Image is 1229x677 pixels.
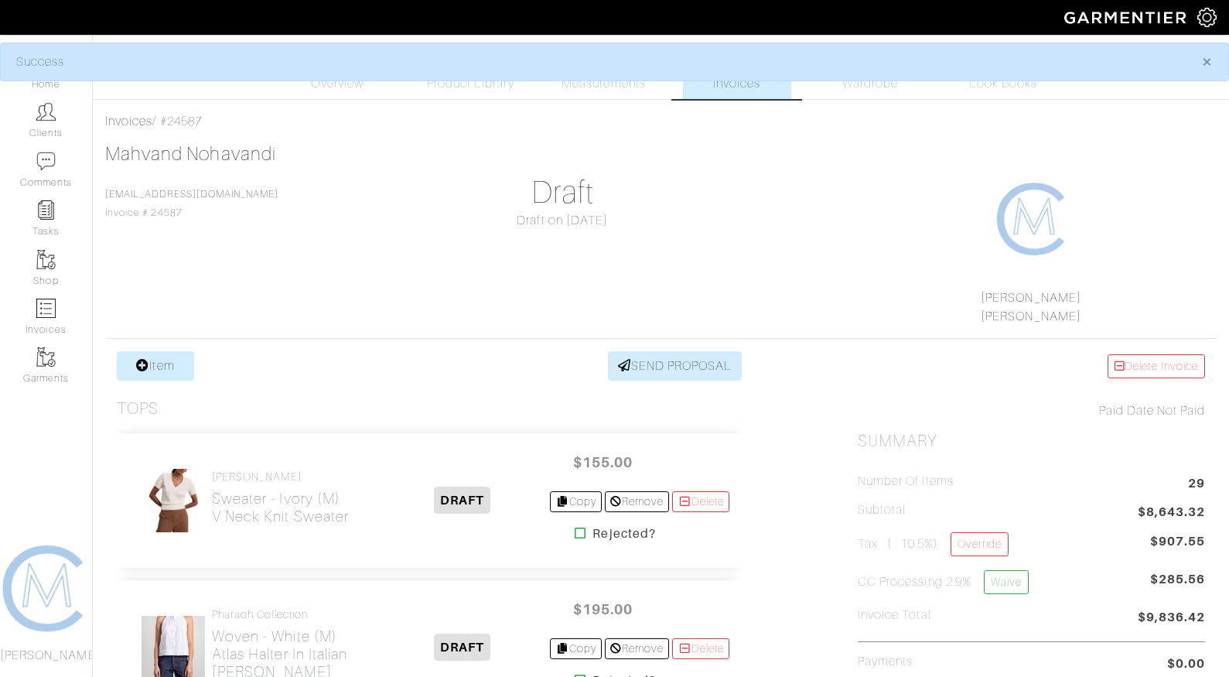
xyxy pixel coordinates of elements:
[1108,354,1205,378] a: Delete Invoice
[212,470,349,525] a: [PERSON_NAME] Sweater - Ivory (M)V Neck Knit Sweater
[969,74,1038,93] span: Look Books
[427,74,514,93] span: Product Library
[36,347,56,367] img: garments-icon-b7da505a4dc4fd61783c78ac3ca0ef83fa9d6f193b1c9dc38574b1d14d53ca28.png
[147,468,200,533] img: S3yp7eWGnFZuF7drQ1zYEWRN
[389,174,736,211] h1: Draft
[212,470,349,484] h4: [PERSON_NAME]
[36,152,56,171] img: comment-icon-a0a6a9ef722e966f86d9cbdc48e553b5cf19dbc54f86b18d962a5391bc8f6eb6.png
[1138,503,1205,524] span: $8,643.32
[713,74,760,93] span: Invoices
[1057,4,1197,31] img: garmentier-logo-header-white-b43fb05a5012e4ada735d5af1a66efaba907eab6374d6393d1fbf88cb4ef424d.png
[36,200,56,220] img: reminder-icon-8004d30b9f0a5d33ae49ab947aed9ed385cf756f9e5892f1edd6e32f2345188e.png
[212,490,349,525] h2: Sweater - Ivory (M) V Neck Knit Sweater
[389,211,736,230] div: Draft on [DATE]
[858,608,931,623] h5: Invoice Total
[1099,404,1157,418] span: Paid Date:
[858,570,1029,594] h5: CC Processing 2.9%
[672,491,729,512] a: Delete
[36,250,56,269] img: garments-icon-b7da505a4dc4fd61783c78ac3ca0ef83fa9d6f193b1c9dc38574b1d14d53ca28.png
[672,638,729,659] a: Delete
[105,144,276,164] a: Mahvand Nohavandi
[592,525,655,543] strong: Rejected?
[311,74,363,93] span: Overview
[981,291,1081,305] a: [PERSON_NAME]
[683,43,791,99] a: Invoices
[556,593,649,626] span: $195.00
[36,102,56,121] img: clients-icon-6bae9207a08558b7cb47a8932f037763ab4055f8c8b6bfacd5dc20c3e0201464.png
[981,309,1081,323] a: [PERSON_NAME]
[984,570,1029,594] a: Waive
[1188,474,1205,495] span: 29
[858,474,954,489] h5: Number of Items
[858,532,1009,556] h5: Tax ( : 10.5%)
[105,112,1217,131] div: / #24587
[556,446,649,479] span: $155.00
[105,189,278,218] span: Invoice # 24587
[434,487,490,514] span: DRAFT
[105,115,152,128] a: Invoices
[105,189,278,200] a: [EMAIL_ADDRESS][DOMAIN_NAME]
[117,351,194,381] a: Item
[608,351,743,381] a: SEND PROPOSAL
[858,655,913,669] h5: Payments
[550,638,602,659] a: Copy
[1197,8,1217,27] img: gear-icon-white-bd11855cb880d31180b6d7d6211b90ccbf57a29d726f0c71d8c61bd08dd39cc2.png
[550,491,602,512] a: Copy
[1138,608,1205,629] span: $9,836.42
[434,634,490,661] span: DRAFT
[858,503,906,518] h5: Subtotal
[562,74,646,93] span: Measurements
[605,491,669,512] a: Remove
[858,402,1205,420] div: Not Paid
[951,532,1009,556] a: Override
[605,638,669,659] a: Remove
[995,180,1072,258] img: 1608267731955.png.png
[16,53,1179,71] div: Success
[1201,51,1213,72] span: ×
[1167,655,1205,673] span: $0.00
[117,399,159,419] h3: Tops
[212,608,374,621] h4: Pharaoh Collection
[858,432,1205,451] h2: Summary
[1150,532,1205,551] span: $907.55
[36,299,56,318] img: orders-icon-0abe47150d42831381b5fb84f609e132dff9fe21cb692f30cb5eec754e2cba89.png
[1150,570,1205,600] span: $285.56
[842,74,898,93] span: Wardrobe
